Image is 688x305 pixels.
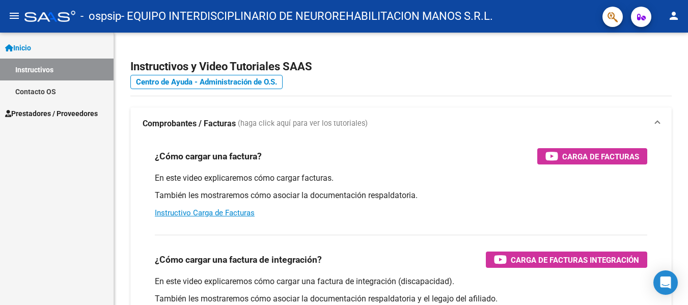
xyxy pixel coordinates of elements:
h2: Instructivos y Video Tutoriales SAAS [130,57,672,76]
span: (haga click aquí para ver los tutoriales) [238,118,368,129]
a: Centro de Ayuda - Administración de O.S. [130,75,283,89]
h3: ¿Cómo cargar una factura de integración? [155,253,322,267]
h3: ¿Cómo cargar una factura? [155,149,262,163]
a: Instructivo Carga de Facturas [155,208,255,217]
span: Inicio [5,42,31,53]
span: Prestadores / Proveedores [5,108,98,119]
span: - EQUIPO INTERDISCIPLINARIO DE NEUROREHABILITACION MANOS S.R.L. [121,5,493,27]
button: Carga de Facturas Integración [486,252,647,268]
button: Carga de Facturas [537,148,647,164]
span: Carga de Facturas Integración [511,254,639,266]
div: Open Intercom Messenger [653,270,678,295]
p: En este video explicaremos cómo cargar facturas. [155,173,647,184]
span: Carga de Facturas [562,150,639,163]
p: También les mostraremos cómo asociar la documentación respaldatoria y el legajo del afiliado. [155,293,647,304]
p: También les mostraremos cómo asociar la documentación respaldatoria. [155,190,647,201]
p: En este video explicaremos cómo cargar una factura de integración (discapacidad). [155,276,647,287]
mat-icon: person [668,10,680,22]
strong: Comprobantes / Facturas [143,118,236,129]
mat-icon: menu [8,10,20,22]
span: - ospsip [80,5,121,27]
mat-expansion-panel-header: Comprobantes / Facturas (haga click aquí para ver los tutoriales) [130,107,672,140]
